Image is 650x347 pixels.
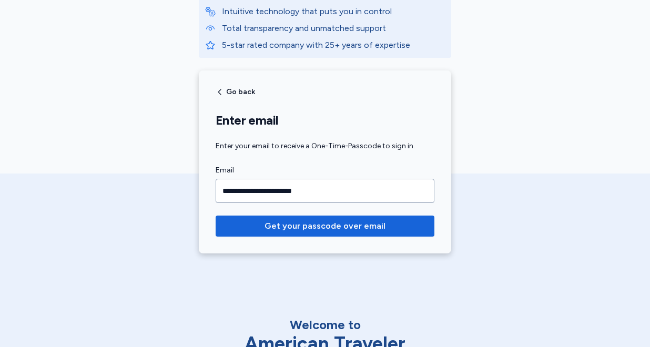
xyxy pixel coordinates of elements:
p: Total transparency and unmatched support [222,22,445,35]
button: Get your passcode over email [216,216,434,237]
div: Enter your email to receive a One-Time-Passcode to sign in. [216,141,434,151]
p: Intuitive technology that puts you in control [222,5,445,18]
label: Email [216,164,434,177]
span: Go back [226,88,255,96]
p: 5-star rated company with 25+ years of expertise [222,39,445,52]
input: Email [216,179,434,203]
div: Welcome to [215,317,435,333]
button: Go back [216,88,255,96]
h1: Enter email [216,113,434,128]
span: Get your passcode over email [265,220,385,232]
